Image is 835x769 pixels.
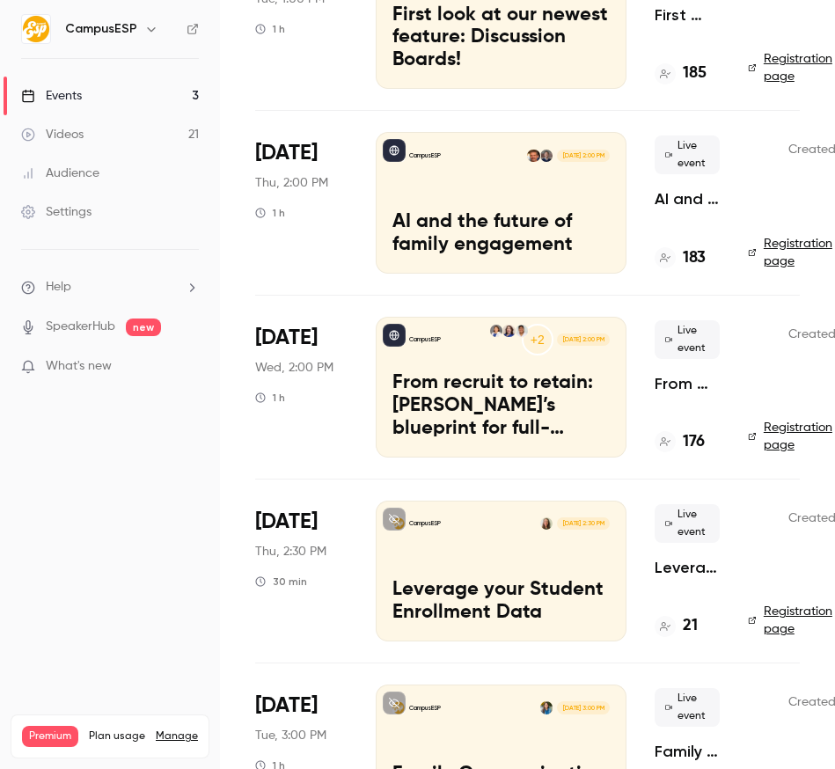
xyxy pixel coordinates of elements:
a: First look at our newest feature: Discussion Boards! [655,4,720,26]
a: From recruit to retain: FAU’s blueprint for full-lifecycle family engagementCampusESP+2Nelson Bar... [376,317,626,458]
h4: 185 [683,62,707,85]
div: 1 h [255,22,285,36]
div: Jul 17 Thu, 2:30 PM (America/New York) [255,501,348,641]
span: [DATE] 2:00 PM [557,333,609,346]
span: Live event [655,504,720,543]
div: 30 min [255,575,307,589]
img: Kerri Meeks-Griffin [502,325,515,337]
span: Live event [655,135,720,174]
h4: 176 [683,430,705,454]
img: CampusESP [22,15,50,43]
a: Leverage your Student Enrollment Data [655,557,720,578]
span: [DATE] [255,324,318,352]
div: 1 h [255,391,285,405]
span: [DATE] 2:00 PM [557,150,609,162]
div: 1 h [255,206,285,220]
span: Thu, 2:00 PM [255,174,328,192]
div: Settings [21,203,92,221]
a: From recruit to retain: [PERSON_NAME]’s blueprint for full-lifecycle family engagement [655,373,720,394]
p: Leverage your Student Enrollment Data [392,579,610,625]
span: Help [46,278,71,297]
a: Family Communication New User Training [655,741,720,762]
span: Thu, 2:30 PM [255,543,326,560]
img: Nelson Barahona [516,325,528,337]
a: SpeakerHub [46,318,115,336]
div: Sep 11 Thu, 2:00 PM (America/New York) [255,132,348,273]
span: Wed, 2:00 PM [255,359,333,377]
span: Live event [655,688,720,727]
span: [DATE] 2:30 PM [557,517,609,530]
img: Maura Flaschner [490,325,502,337]
p: AI and the future of family engagement [392,211,610,257]
div: Audience [21,165,99,182]
span: What's new [46,357,112,376]
p: From recruit to retain: [PERSON_NAME]’s blueprint for full-lifecycle family engagement [392,372,610,440]
span: Premium [22,726,78,747]
span: Tue, 3:00 PM [255,727,326,744]
span: [DATE] [255,508,318,536]
li: help-dropdown-opener [21,278,199,297]
a: 176 [655,430,705,454]
a: AI and the future of family engagementCampusESPDave BeckerJames Bright[DATE] 2:00 PMAI and the fu... [376,132,626,273]
a: AI and the future of family engagement [655,188,720,209]
div: Aug 6 Wed, 2:00 PM (America/New York) [255,317,348,458]
p: CampusESP [409,519,441,528]
img: James Bright [527,150,539,162]
a: 185 [655,62,707,85]
span: Plan usage [89,729,145,743]
div: Events [21,87,82,105]
h4: 183 [683,246,706,270]
div: Videos [21,126,84,143]
a: 21 [655,614,698,638]
p: CampusESP [409,335,441,344]
img: Lacey Janofsky [540,701,553,714]
a: 183 [655,246,706,270]
span: [DATE] [255,692,318,720]
p: First look at our newest feature: Discussion Boards! [392,4,610,72]
h4: 21 [683,614,698,638]
span: Live event [655,320,720,359]
p: CampusESP [409,151,441,160]
span: [DATE] 3:00 PM [557,701,609,714]
span: new [126,319,161,336]
h6: CampusESP [65,20,137,38]
p: CampusESP [409,704,441,713]
img: Mairin Matthews [540,517,553,530]
img: Dave Becker [540,150,553,162]
div: +2 [522,324,553,355]
a: Leverage your Student Enrollment DataCampusESPMairin Matthews[DATE] 2:30 PMLeverage your Student ... [376,501,626,641]
a: Manage [156,729,198,743]
span: [DATE] [255,139,318,167]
